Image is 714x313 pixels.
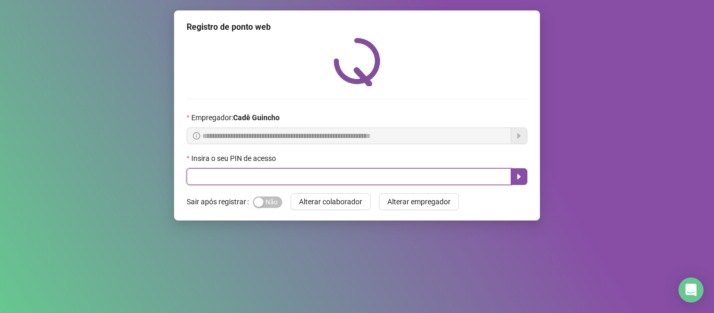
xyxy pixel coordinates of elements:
[191,112,280,123] span: Empregador :
[299,196,362,207] span: Alterar colaborador
[515,172,523,181] span: caret-right
[333,38,381,86] img: QRPoint
[379,193,459,210] button: Alterar empregador
[187,21,527,33] div: Registro de ponto web
[678,277,704,303] div: Open Intercom Messenger
[187,153,283,164] label: Insira o seu PIN de acesso
[291,193,371,210] button: Alterar colaborador
[187,193,253,210] label: Sair após registrar
[387,196,451,207] span: Alterar empregador
[193,132,200,140] span: info-circle
[233,113,280,122] strong: Cadê Guincho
